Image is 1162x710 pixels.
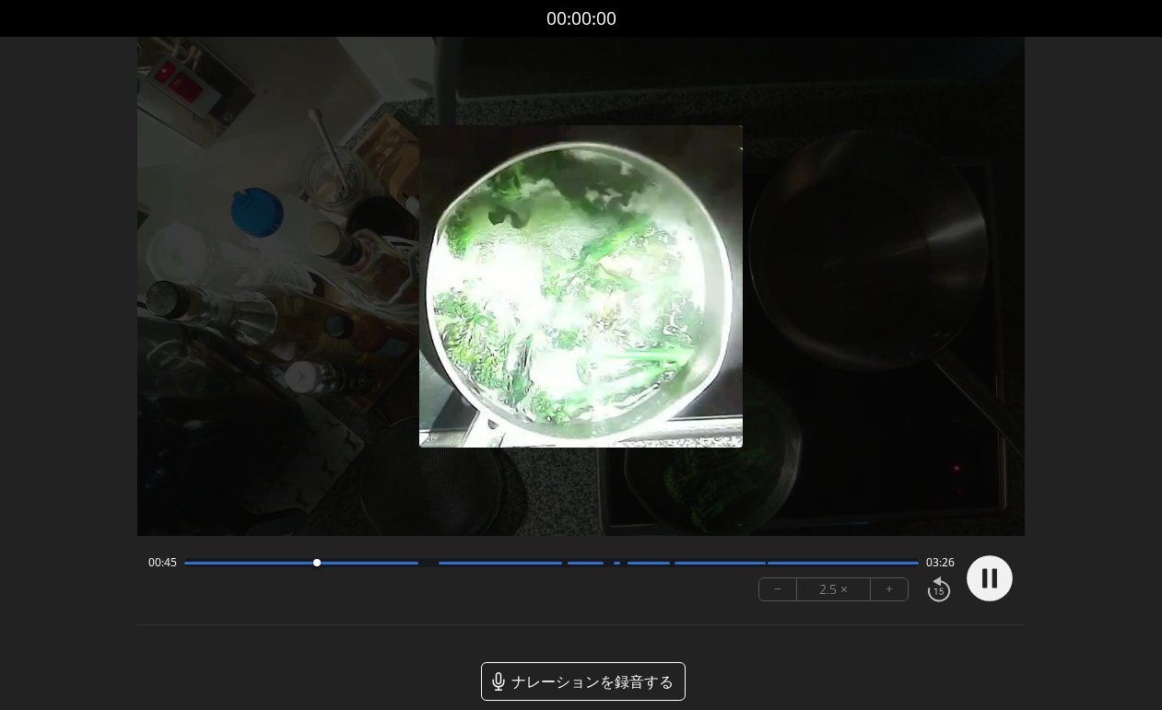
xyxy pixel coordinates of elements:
button: + [871,578,908,600]
img: ポスター画像 [419,125,742,448]
font: 2.5 × [819,578,848,599]
font: − [774,578,781,599]
button: − [759,578,797,600]
span: 00:45 [148,555,177,570]
font: ナレーションを録音する [511,671,674,692]
font: + [886,578,893,599]
a: 00:00:00 [546,6,616,32]
a: ナレーションを録音する [481,662,686,701]
span: 03:26 [926,555,955,570]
